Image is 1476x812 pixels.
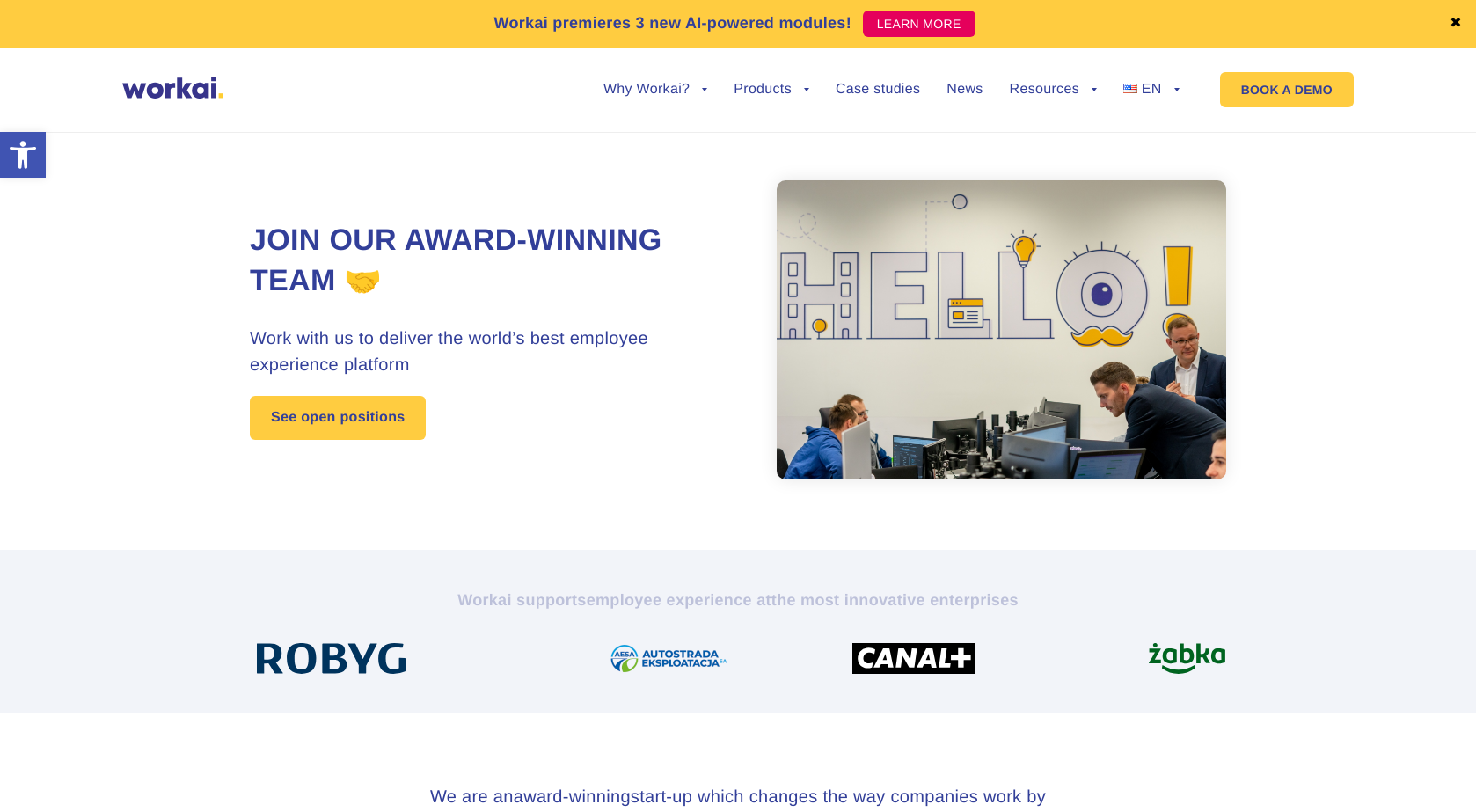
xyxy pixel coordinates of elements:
a: See open positions [250,396,426,440]
span: EN [1142,82,1162,97]
a: BOOK A DEMO [1220,72,1354,107]
h2: Workai supports the most innovative enterprises [250,589,1226,611]
a: ✖ [1450,17,1462,31]
a: Products [734,83,809,97]
a: Why Workai? [603,83,707,97]
i: employee experience at [587,591,771,609]
a: LEARN MORE [863,11,975,37]
a: Case studies [836,83,920,97]
h1: Join our award-winning team 🤝 [250,221,738,302]
p: Workai premieres 3 new AI-powered modules! [493,11,851,35]
a: News [946,83,983,97]
h3: Work with us to deliver the world’s best employee experience platform [250,326,738,378]
a: Resources [1010,83,1097,97]
i: award-winning [514,787,631,807]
